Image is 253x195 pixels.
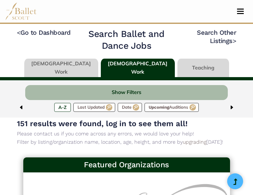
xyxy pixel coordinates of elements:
h2: Search Ballet and Dance Jobs [75,28,178,52]
label: Last Updated [73,103,115,112]
label: A-Z [54,103,71,112]
button: Toggle navigation [233,8,248,14]
button: Show Filters [25,85,227,100]
a: <Go to Dashboard [17,29,71,36]
li: Teaching [176,59,230,77]
a: upgrading [183,139,206,145]
label: Date [118,103,142,112]
p: Filter by listing/organization name, location, age, height, and more by [DATE]! [17,138,236,146]
label: Auditions [145,103,199,112]
a: Search Other Listings> [197,29,236,45]
li: [DEMOGRAPHIC_DATA] Work [23,59,100,77]
code: > [233,37,236,45]
span: 151 results were found, log in to see them all! [17,119,188,128]
h3: Featured Organizations [28,160,225,170]
li: [DEMOGRAPHIC_DATA] Work [100,59,176,77]
p: Please contact us if you come across any errors, we would love your help! [17,130,236,138]
span: Upcoming [149,105,169,109]
code: < [17,28,21,36]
